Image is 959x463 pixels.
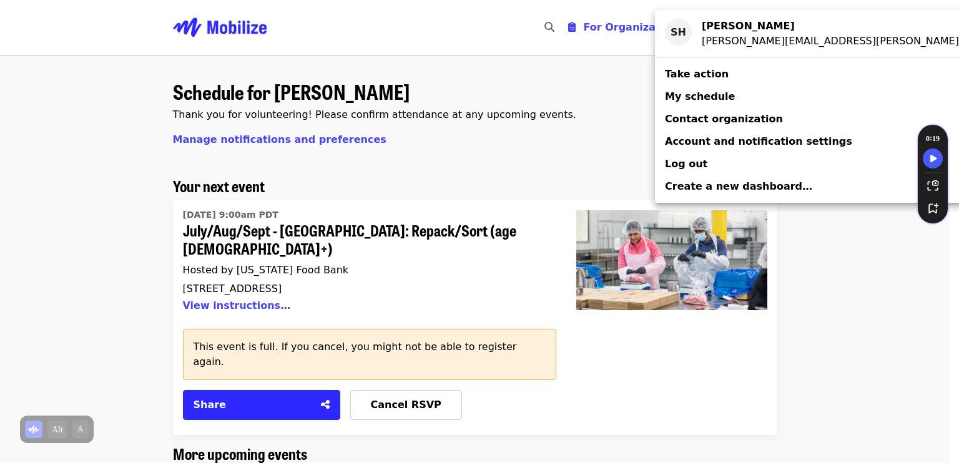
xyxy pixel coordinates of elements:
span: Account and notification settings [665,135,852,147]
strong: [PERSON_NAME] [702,20,795,32]
span: Contact organization [665,113,783,125]
span: Create a new dashboard… [665,180,812,192]
div: SH [665,19,692,46]
span: Log out [665,158,707,170]
span: Take action [665,68,729,80]
span: My schedule [665,90,735,102]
